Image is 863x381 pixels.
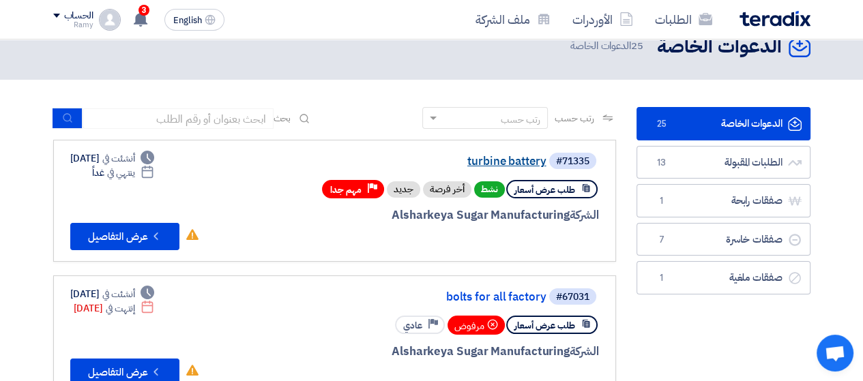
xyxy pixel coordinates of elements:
img: Teradix logo [740,11,810,27]
div: رتب حسب [501,112,540,127]
span: الشركة [570,343,599,360]
img: profile_test.png [99,9,121,31]
span: 3 [138,5,149,16]
span: English [173,16,202,25]
a: الأوردرات [561,3,644,35]
div: الحساب [64,10,93,22]
a: الطلبات [644,3,723,35]
button: English [164,9,224,31]
div: Open chat [817,335,853,371]
div: Ramy [53,21,93,29]
a: ملف الشركة [465,3,561,35]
